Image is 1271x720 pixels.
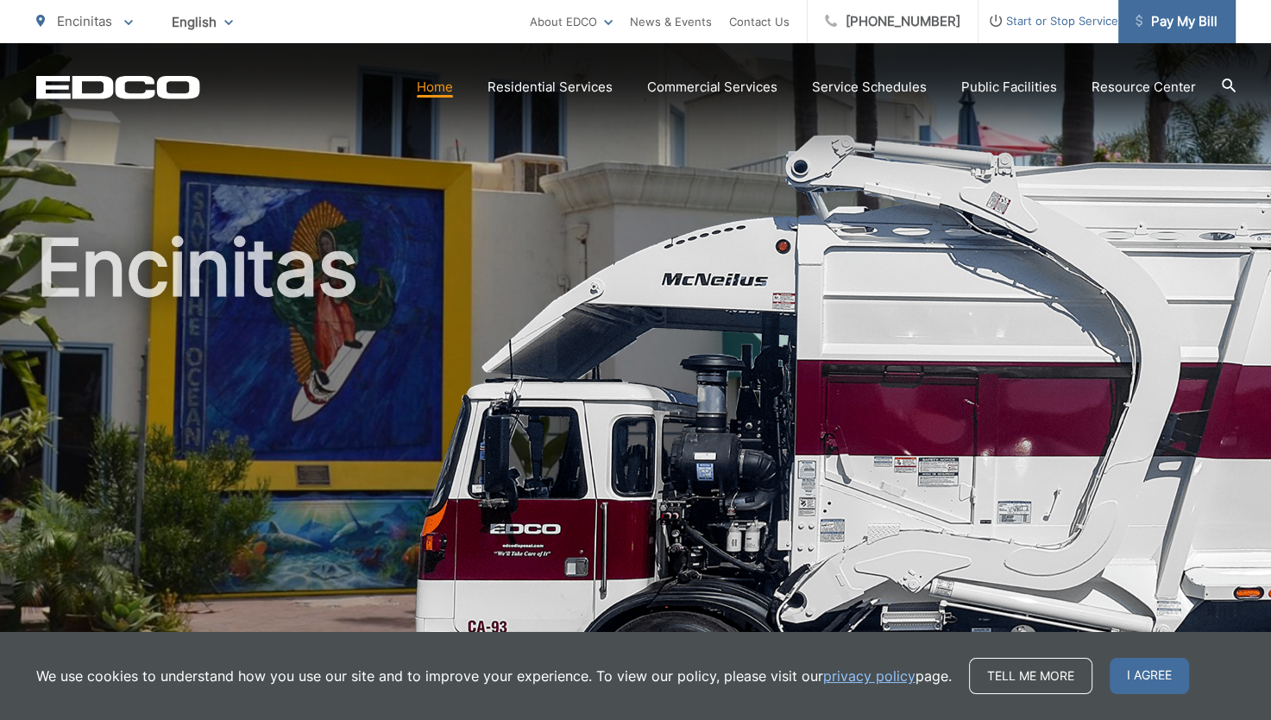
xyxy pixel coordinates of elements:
[812,77,927,98] a: Service Schedules
[488,77,613,98] a: Residential Services
[417,77,453,98] a: Home
[729,11,790,32] a: Contact Us
[57,13,112,29] span: Encinitas
[647,77,777,98] a: Commercial Services
[630,11,712,32] a: News & Events
[36,666,952,686] p: We use cookies to understand how you use our site and to improve your experience. To view our pol...
[159,7,246,37] span: English
[1136,11,1218,32] span: Pay My Bill
[823,666,915,686] a: privacy policy
[961,77,1057,98] a: Public Facilities
[36,75,200,99] a: EDCD logo. Return to the homepage.
[530,11,613,32] a: About EDCO
[1092,77,1196,98] a: Resource Center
